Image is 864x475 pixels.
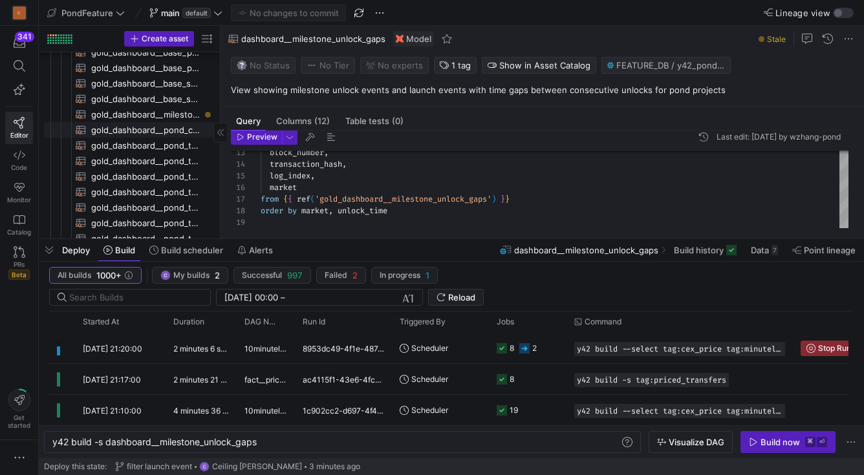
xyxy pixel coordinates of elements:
a: PRsBeta [5,241,33,285]
span: PondFeature [61,8,113,18]
a: Catalog [5,209,33,241]
span: dashboard__milestone_unlock_gaps [514,245,658,255]
span: , [329,206,333,216]
div: 8 [510,364,514,394]
button: Data7 [745,239,784,261]
button: Reload [428,289,484,306]
a: gold_dashboard__base_presale_deposits​​​​​​​​​​ [44,45,215,60]
span: Beta [8,269,30,280]
span: Lineage view [775,8,830,18]
button: Build [98,239,141,261]
span: Build scheduler [161,245,223,255]
button: All builds1000+ [49,267,142,284]
span: 3 minutes ago [309,462,360,471]
span: 2 [215,270,220,280]
span: Monitor [7,196,31,204]
div: 7 [772,245,778,255]
button: Getstarted [5,384,33,434]
span: (12) [314,117,330,125]
span: y42 build -s tag:priced_transfers [577,375,726,385]
span: gold_dashboard__pond_token_price_daily​​​​​​​​​​ [91,231,200,246]
span: Deploy this state: [44,462,107,471]
div: Press SPACE to select this row. [44,169,215,184]
div: Press SPACE to select this row. [44,122,215,138]
a: gold_dashboard__base_presale_time_analysis​​​​​​​​​​ [44,60,215,76]
button: Build scheduler [144,239,229,261]
div: Press SPACE to select this row. [44,215,215,231]
span: In progress [380,271,420,280]
span: main [161,8,180,18]
span: { [283,194,288,204]
span: gold_dashboard__pond_token_delisting_metric_daily​​​​​​​​​​ [91,154,200,169]
span: Build [115,245,135,255]
span: y42 build -s dashboard__milestone_unlock_gaps [52,436,257,447]
span: 10minutely_schedular_node [244,333,287,364]
span: gold_dashboard__pond_token_launch_deposits​​​​​​​​​​ [91,216,200,231]
span: ( [310,194,315,204]
span: filter launch event [127,462,192,471]
button: No experts [360,57,429,74]
span: ) [491,194,496,204]
span: } [505,194,510,204]
div: Press SPACE to select this row. [44,107,215,122]
span: log_index [270,171,310,181]
span: gold_dashboard__base_swap_fee_profit_daily​​​​​​​​​​ [91,92,200,107]
span: My builds [173,271,210,280]
span: gold_dashboard__base_presale_deposits​​​​​​​​​​ [91,45,200,60]
span: gold_dashboard__milestone_unlock_gaps​​​​​​​​​​ [91,107,200,122]
div: 15 [231,170,245,182]
a: Monitor [5,176,33,209]
div: ac4115f1-43e6-4fc9-a5c8-ede705c5a96f [295,364,392,394]
img: No tier [307,60,317,70]
button: PondFeature [44,5,128,21]
y42-duration: 2 minutes 6 seconds [173,344,247,354]
button: Alerts [232,239,279,261]
button: FEATURE_DB / y42_pondfeature_main / DASHBOARD__MILESTONE_UNLOCK_GAPS [601,57,731,74]
button: Build now⌘⏎ [740,431,836,453]
span: Jobs [497,317,514,326]
span: Get started [8,414,30,429]
a: gold_dashboard__pond_contract_launch_times​​​​​​​​​​ [44,122,215,138]
span: Reload [448,292,475,302]
span: 1 [426,270,429,280]
span: gold_dashboard__pond_token_delisting_metric_swap_details​​​​​​​​​​ [91,185,200,200]
div: Press SPACE to select this row. [44,91,215,107]
a: gold_dashboard__pond_token_delisting_metric_daily​​​​​​​​​​ [44,153,215,169]
img: https://lh3.googleusercontent.com/a/ACg8ocL5hHIcNgxjrjDvW2IB9Zc3OMw20Wvong8C6gpurw_crp9hOg=s96-c [199,461,210,472]
span: fact__priced_token_transfers [244,364,287,395]
span: Data [751,245,769,255]
span: [DATE] 21:17:00 [83,375,141,385]
span: Code [11,164,27,171]
div: 19 [231,216,245,228]
span: Query [236,117,261,125]
input: End datetime [288,292,373,302]
button: No statusNo Status [231,57,296,74]
y42-duration: 4 minutes 36 seconds [173,406,253,416]
a: gold_dashboard__pond_token_delisting_metric_swap_details​​​​​​​​​​ [44,184,215,200]
div: Press SPACE to select this row. [44,45,215,60]
span: gold_dashboard__pond_token_delisting_metric_ratio_windows​​​​​​​​​​ [91,169,200,184]
button: 1 tag [434,57,477,74]
span: Command [585,317,621,326]
div: 1c902cc2-d697-4f47-95de-c53f038ccb8b [295,395,392,425]
span: No expert s [378,60,423,70]
span: unlock_time [338,206,387,216]
span: No Status [237,60,290,70]
button: Create asset [124,31,194,47]
span: order [261,206,283,216]
span: Catalog [7,228,31,236]
span: dashboard__milestone_unlock_gaps [241,34,385,44]
span: Scheduler [411,364,448,394]
div: 341 [15,32,34,42]
button: Stop Run [801,341,857,356]
span: market [270,182,297,193]
span: Preview [247,132,277,142]
span: gold_dashboard__pond_token_first_pool_transactions​​​​​​​​​​ [91,200,200,215]
a: gold_dashboard__pond_token_price_daily​​​​​​​​​​ [44,231,215,246]
span: gold_dashboard__pond_token_addresses​​​​​​​​​​ [91,138,200,153]
div: Build now [761,437,800,447]
span: y42 build --select tag:cex_price tag:minutely_schedular_node [577,406,783,416]
span: Model [406,34,431,44]
div: Last edit: [DATE] by wzhang-pond [717,132,841,142]
span: Triggered By [400,317,446,326]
